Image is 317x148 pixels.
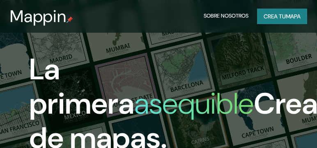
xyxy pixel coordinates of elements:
[204,13,248,20] font: Sobre nosotros
[264,13,286,20] font: Crea tu
[202,9,250,24] button: Sobre nosotros
[257,9,307,24] button: Crea tumapa
[10,5,67,27] font: Mappin
[286,13,301,20] font: mapa
[29,50,134,123] font: La primera
[67,16,73,23] img: pin de mapeo
[134,85,254,123] font: asequible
